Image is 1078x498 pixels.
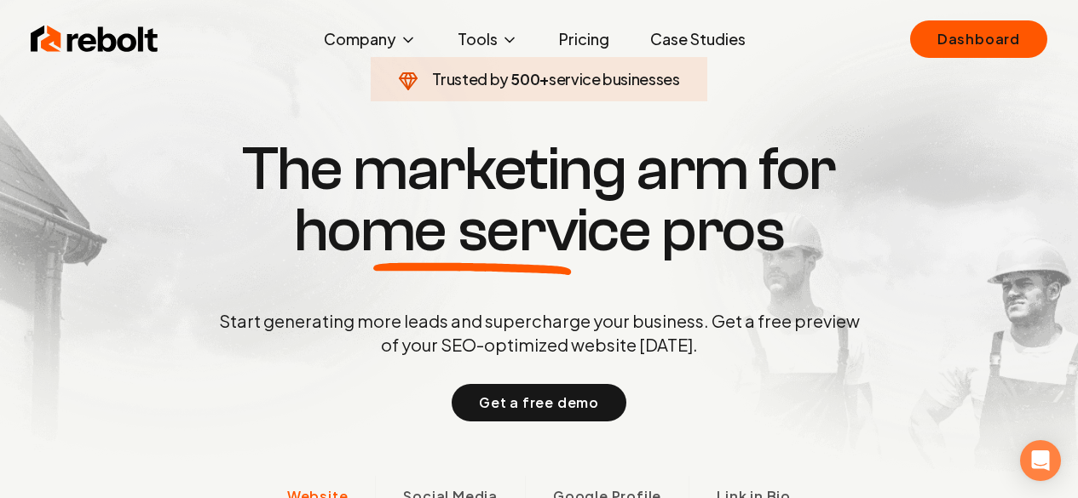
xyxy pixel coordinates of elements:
span: service businesses [549,69,680,89]
span: Trusted by [432,69,508,89]
span: home service [294,200,651,261]
h1: The marketing arm for pros [130,139,948,261]
p: Start generating more leads and supercharge your business. Get a free preview of your SEO-optimiz... [216,309,863,357]
a: Pricing [545,22,623,56]
button: Get a free demo [452,384,626,421]
a: Dashboard [910,20,1047,58]
div: Open Intercom Messenger [1020,440,1061,481]
button: Company [310,22,430,56]
a: Case Studies [637,22,759,56]
span: + [539,69,549,89]
img: Rebolt Logo [31,22,159,56]
span: 500 [510,67,539,91]
button: Tools [444,22,532,56]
